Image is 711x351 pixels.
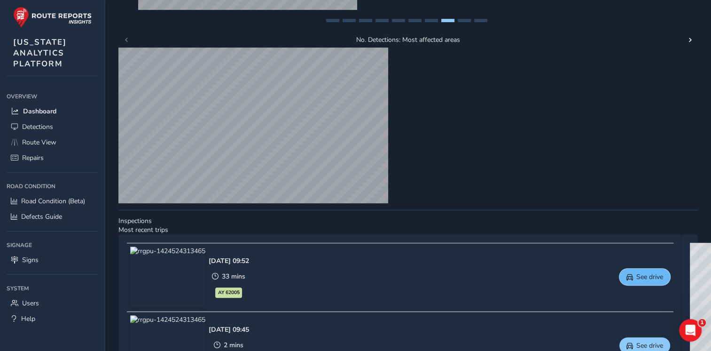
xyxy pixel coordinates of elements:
a: Help [7,311,98,327]
span: Help [21,314,35,323]
button: Page 3 [359,19,372,22]
div: [DATE] 09:45 [209,325,249,334]
div: System [7,281,98,295]
span: See drive [636,272,663,281]
a: Detections [7,119,98,135]
button: Page 8 [441,19,454,22]
a: Signs [7,252,98,268]
a: Dashboard [7,104,98,119]
span: See drive [636,341,663,350]
span: 1 [698,319,706,327]
button: Page 7 [425,19,438,22]
div: [DATE] 09:52 [209,256,249,265]
a: Defects Guide [7,209,98,224]
span: Route View [22,138,56,147]
div: Road Condition [7,179,98,193]
span: 33 mins [222,272,245,281]
a: Users [7,295,98,311]
span: AY 62005 [218,289,240,296]
button: Page 9 [458,19,471,22]
button: Page 4 [375,19,389,22]
span: Road Condition (Beta) [21,197,85,206]
span: Users [22,299,39,308]
span: Inspections [118,216,152,225]
span: Most recent trips [118,225,168,234]
a: Road Condition (Beta) [7,193,98,209]
iframe: Intercom live chat [679,319,702,342]
button: See drive [619,269,670,285]
div: Overview [7,89,98,104]
span: Defects Guide [21,212,62,221]
span: Dashboard [23,107,56,116]
button: Page 6 [408,19,422,22]
span: [US_STATE] ANALYTICS PLATFORM [13,37,67,69]
a: Route View [7,135,98,150]
button: Page 10 [474,19,487,22]
span: Signs [22,255,39,264]
button: Page 2 [343,19,356,22]
button: Page 1 [326,19,339,22]
img: rrgpu-1424524313465 [130,247,205,308]
span: Detections [22,122,53,131]
a: Repairs [7,150,98,166]
span: 2 mins [224,341,243,350]
div: Signage [7,238,98,252]
img: rr logo [13,7,92,28]
span: No. Detections: Most affected areas [356,35,460,44]
span: Repairs [22,153,44,162]
button: Page 5 [392,19,405,22]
